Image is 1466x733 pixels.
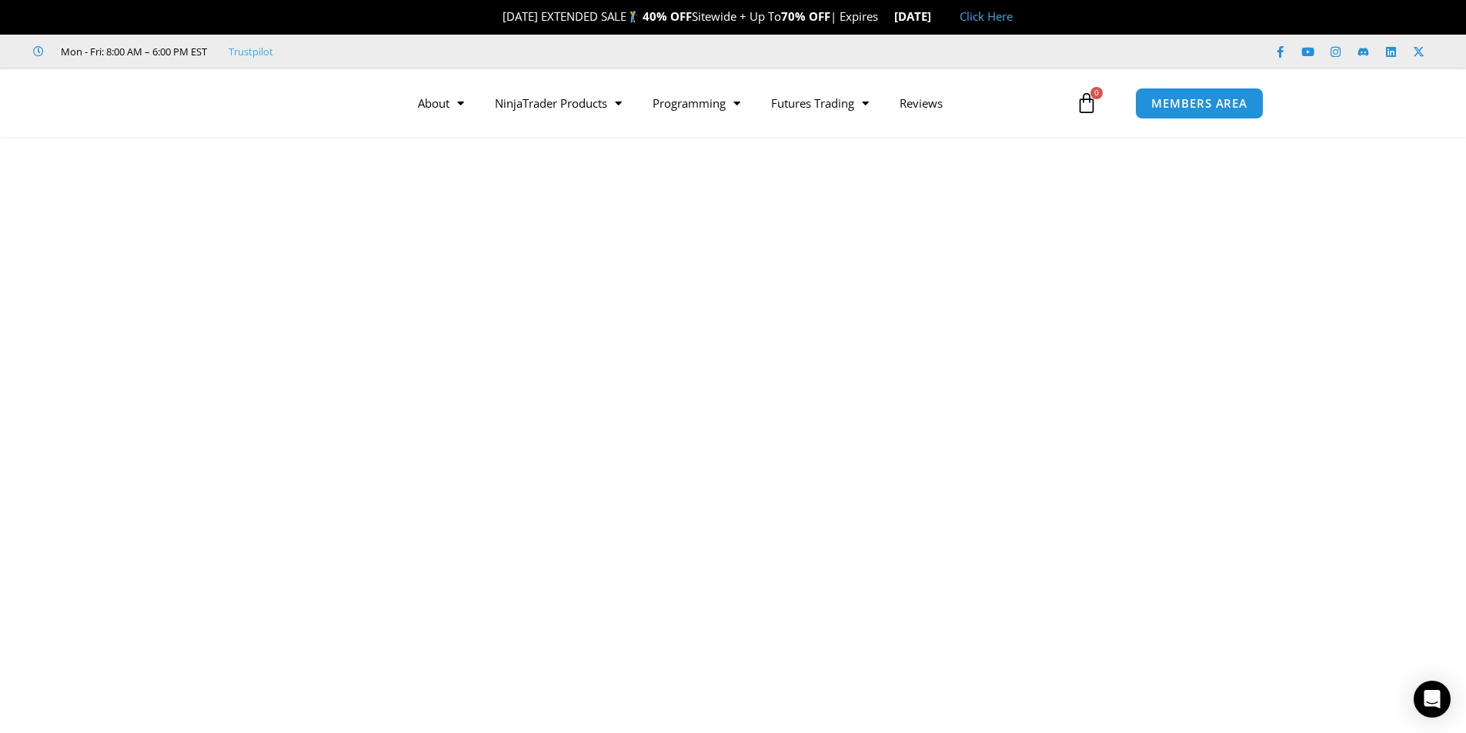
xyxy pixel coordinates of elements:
[932,11,943,22] img: 🏭
[1053,81,1120,125] a: 0
[894,8,944,24] strong: [DATE]
[402,85,1072,121] nav: Menu
[637,85,756,121] a: Programming
[756,85,884,121] a: Futures Trading
[182,75,347,131] img: LogoAI | Affordable Indicators – NinjaTrader
[57,42,207,61] span: Mon - Fri: 8:00 AM – 6:00 PM EST
[1414,681,1451,718] div: Open Intercom Messenger
[879,11,890,22] img: ⌛
[229,42,273,61] a: Trustpilot
[1090,87,1103,99] span: 0
[486,8,894,24] span: [DATE] EXTENDED SALE Sitewide + Up To | Expires
[643,8,692,24] strong: 40% OFF
[627,11,639,22] img: 🏌️‍♂️
[402,85,479,121] a: About
[1151,98,1247,109] span: MEMBERS AREA
[884,85,958,121] a: Reviews
[479,85,637,121] a: NinjaTrader Products
[1135,88,1264,119] a: MEMBERS AREA
[490,11,502,22] img: 🎉
[781,8,830,24] strong: 70% OFF
[960,8,1013,24] a: Click Here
